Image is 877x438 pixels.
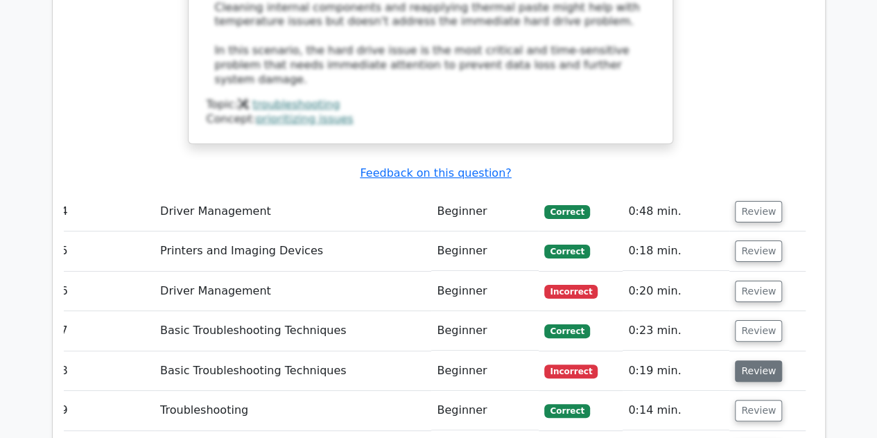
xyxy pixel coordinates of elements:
[544,365,598,378] span: Incorrect
[207,112,654,127] div: Concept:
[623,231,729,271] td: 0:18 min.
[55,231,155,271] td: 5
[735,320,782,342] button: Review
[431,272,539,311] td: Beginner
[55,391,155,430] td: 9
[431,231,539,271] td: Beginner
[55,311,155,351] td: 7
[155,391,431,430] td: Troubleshooting
[735,360,782,382] button: Review
[623,272,729,311] td: 0:20 min.
[431,391,539,430] td: Beginner
[544,404,589,418] span: Correct
[155,272,431,311] td: Driver Management
[544,285,598,299] span: Incorrect
[623,192,729,231] td: 0:48 min.
[55,192,155,231] td: 4
[431,311,539,351] td: Beginner
[431,192,539,231] td: Beginner
[155,311,431,351] td: Basic Troubleshooting Techniques
[360,166,511,179] a: Feedback on this question?
[735,201,782,222] button: Review
[623,311,729,351] td: 0:23 min.
[207,98,654,112] div: Topic:
[544,205,589,219] span: Correct
[544,324,589,338] span: Correct
[735,240,782,262] button: Review
[623,351,729,391] td: 0:19 min.
[735,281,782,302] button: Review
[155,231,431,271] td: Printers and Imaging Devices
[252,98,340,111] a: troubleshooting
[55,272,155,311] td: 6
[735,400,782,421] button: Review
[155,192,431,231] td: Driver Management
[55,351,155,391] td: 8
[544,245,589,259] span: Correct
[155,351,431,391] td: Basic Troubleshooting Techniques
[623,391,729,430] td: 0:14 min.
[256,112,353,125] a: prioritizing issues
[431,351,539,391] td: Beginner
